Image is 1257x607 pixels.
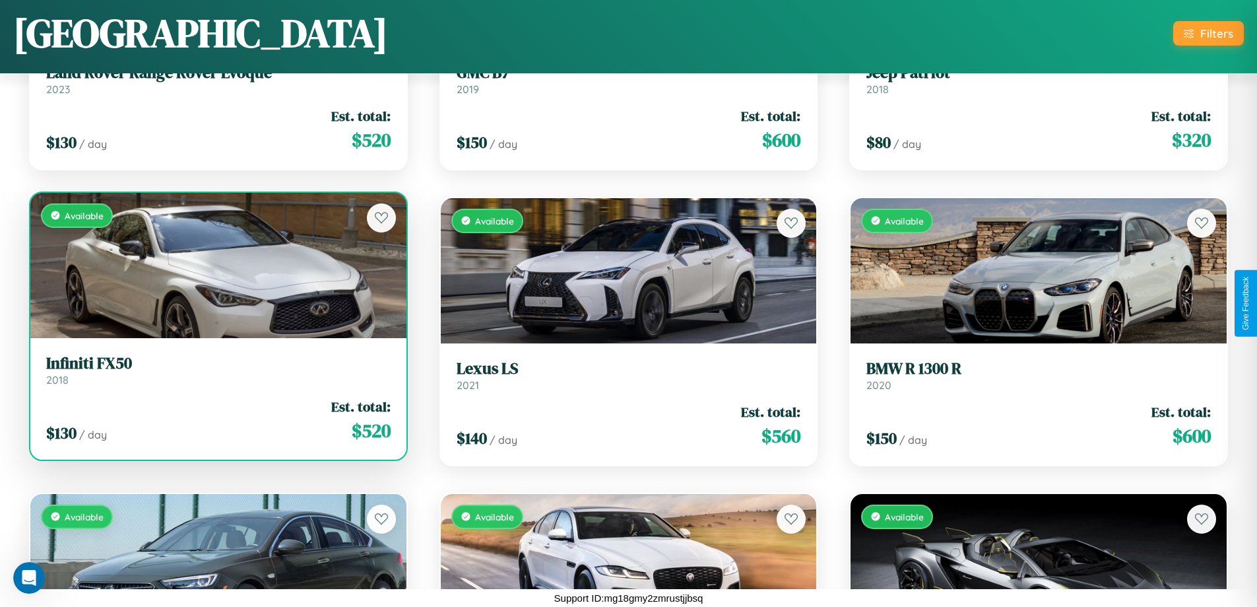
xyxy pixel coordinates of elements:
[866,359,1211,378] h3: BMW R 1300 R
[899,433,927,446] span: / day
[1241,277,1250,330] div: Give Feedback
[457,427,487,449] span: $ 140
[65,210,104,221] span: Available
[457,378,479,392] span: 2021
[866,427,897,449] span: $ 150
[46,83,70,96] span: 2023
[457,63,801,83] h3: GMC B7
[554,589,703,607] p: Support ID: mg18gmy2zmrustjjbsq
[866,359,1211,392] a: BMW R 1300 R2020
[741,402,800,421] span: Est. total:
[13,562,45,594] iframe: Intercom live chat
[885,511,924,522] span: Available
[46,354,391,373] h3: Infiniti FX50
[866,63,1211,96] a: Jeep Patriot2018
[1151,402,1211,421] span: Est. total:
[475,511,514,522] span: Available
[1173,21,1244,46] button: Filters
[866,378,891,392] span: 2020
[866,131,891,153] span: $ 80
[331,397,391,416] span: Est. total:
[761,423,800,449] span: $ 560
[457,359,801,378] h3: Lexus LS
[1200,26,1233,40] div: Filters
[457,131,487,153] span: $ 150
[1172,127,1211,153] span: $ 320
[1173,423,1211,449] span: $ 600
[457,63,801,96] a: GMC B72019
[46,422,77,444] span: $ 130
[457,359,801,392] a: Lexus LS2021
[46,63,391,96] a: Land Rover Range Rover Evoque2023
[866,83,889,96] span: 2018
[1151,106,1211,125] span: Est. total:
[46,131,77,153] span: $ 130
[490,137,517,151] span: / day
[885,215,924,227] span: Available
[46,63,391,83] h3: Land Rover Range Rover Evoque
[13,6,388,60] h1: [GEOGRAPHIC_DATA]
[866,63,1211,83] h3: Jeep Patriot
[893,137,921,151] span: / day
[457,83,479,96] span: 2019
[79,137,107,151] span: / day
[331,106,391,125] span: Est. total:
[475,215,514,227] span: Available
[762,127,800,153] span: $ 600
[46,373,69,386] span: 2018
[490,433,517,446] span: / day
[352,417,391,444] span: $ 520
[65,511,104,522] span: Available
[741,106,800,125] span: Est. total:
[79,428,107,441] span: / day
[352,127,391,153] span: $ 520
[46,354,391,386] a: Infiniti FX502018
